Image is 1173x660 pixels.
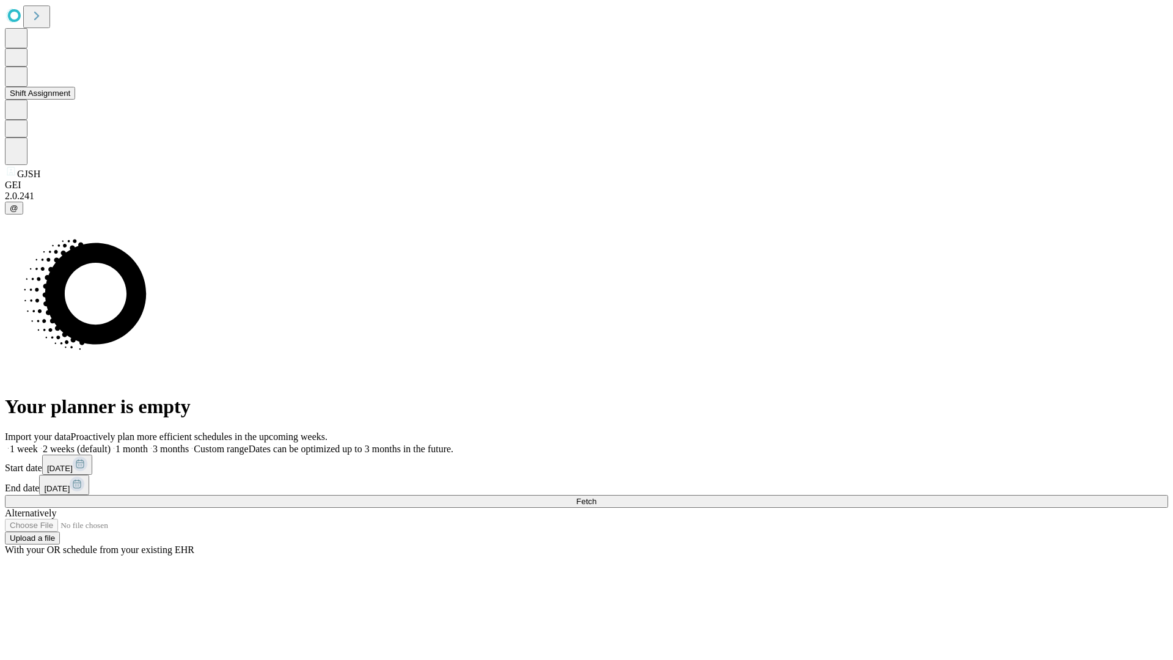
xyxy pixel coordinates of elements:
[5,475,1168,495] div: End date
[153,444,189,454] span: 3 months
[249,444,453,454] span: Dates can be optimized up to 3 months in the future.
[576,497,596,506] span: Fetch
[71,431,327,442] span: Proactively plan more efficient schedules in the upcoming weeks.
[43,444,111,454] span: 2 weeks (default)
[10,204,18,213] span: @
[5,202,23,215] button: @
[5,532,60,544] button: Upload a file
[5,191,1168,202] div: 2.0.241
[47,464,73,473] span: [DATE]
[5,508,56,518] span: Alternatively
[115,444,148,454] span: 1 month
[44,484,70,493] span: [DATE]
[5,495,1168,508] button: Fetch
[5,87,75,100] button: Shift Assignment
[5,544,194,555] span: With your OR schedule from your existing EHR
[39,475,89,495] button: [DATE]
[42,455,92,475] button: [DATE]
[10,444,38,454] span: 1 week
[5,395,1168,418] h1: Your planner is empty
[5,455,1168,475] div: Start date
[194,444,248,454] span: Custom range
[5,180,1168,191] div: GEI
[17,169,40,179] span: GJSH
[5,431,71,442] span: Import your data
